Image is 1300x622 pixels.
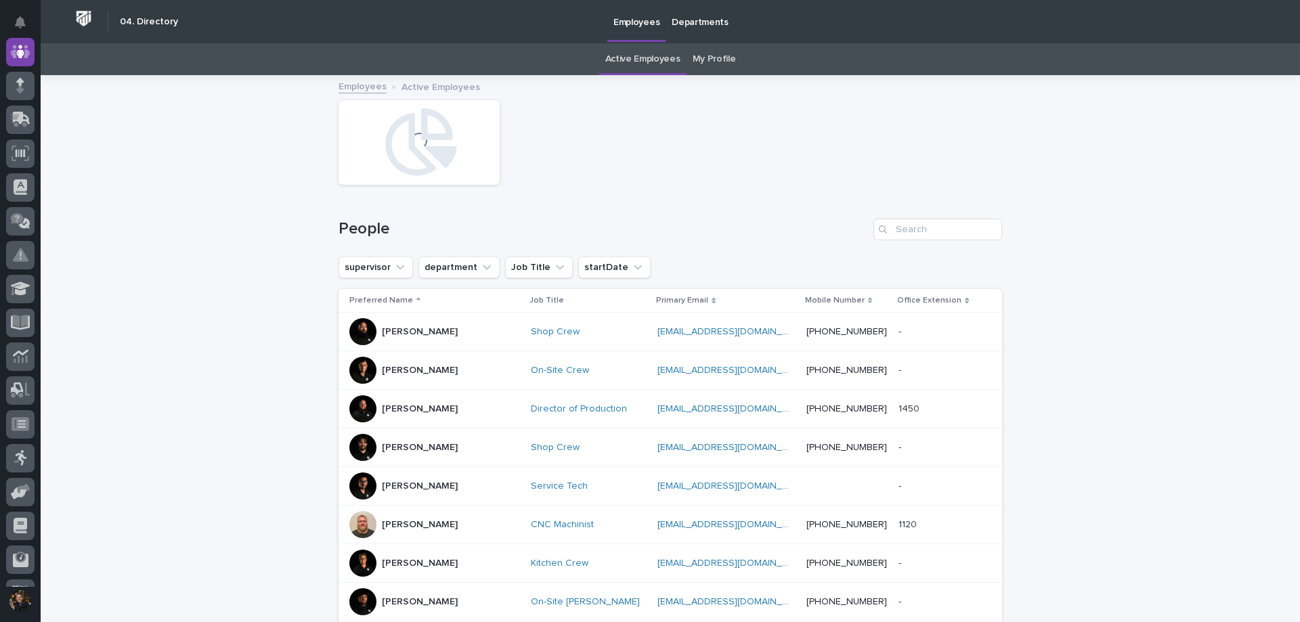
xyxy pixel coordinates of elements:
[382,442,458,453] p: [PERSON_NAME]
[806,520,887,529] a: [PHONE_NUMBER]
[657,558,810,568] a: [EMAIL_ADDRESS][DOMAIN_NAME]
[339,257,413,278] button: supervisor
[531,442,580,453] a: Shop Crew
[806,443,887,452] a: [PHONE_NUMBER]
[531,596,640,608] a: On-Site [PERSON_NAME]
[898,516,919,531] p: 1120
[418,257,500,278] button: department
[898,324,904,338] p: -
[339,219,868,239] h1: People
[806,597,887,606] a: [PHONE_NUMBER]
[339,390,1002,428] tr: [PERSON_NAME]Director of Production [EMAIL_ADDRESS][DOMAIN_NAME] [PHONE_NUMBER]14501450
[898,555,904,569] p: -
[873,219,1002,240] input: Search
[806,327,887,336] a: [PHONE_NUMBER]
[657,481,810,491] a: [EMAIL_ADDRESS][DOMAIN_NAME]
[656,293,708,308] p: Primary Email
[382,326,458,338] p: [PERSON_NAME]
[806,558,887,568] a: [PHONE_NUMBER]
[339,78,387,93] a: Employees
[71,6,96,31] img: Workspace Logo
[531,481,588,492] a: Service Tech
[898,478,904,492] p: -
[898,439,904,453] p: -
[339,583,1002,621] tr: [PERSON_NAME]On-Site [PERSON_NAME] [EMAIL_ADDRESS][DOMAIN_NAME] [PHONE_NUMBER]--
[531,365,589,376] a: On-Site Crew
[578,257,651,278] button: startDate
[531,403,627,415] a: Director of Production
[605,43,680,75] a: Active Employees
[339,351,1002,390] tr: [PERSON_NAME]On-Site Crew [EMAIL_ADDRESS][DOMAIN_NAME] [PHONE_NUMBER]--
[382,519,458,531] p: [PERSON_NAME]
[505,257,573,278] button: Job Title
[339,506,1002,544] tr: [PERSON_NAME]CNC Machinist [EMAIL_ADDRESS][DOMAIN_NAME] [PHONE_NUMBER]11201120
[529,293,564,308] p: Job Title
[382,365,458,376] p: [PERSON_NAME]
[120,16,178,28] h2: 04. Directory
[898,362,904,376] p: -
[382,558,458,569] p: [PERSON_NAME]
[897,293,961,308] p: Office Extension
[402,79,480,93] p: Active Employees
[898,594,904,608] p: -
[339,428,1002,467] tr: [PERSON_NAME]Shop Crew [EMAIL_ADDRESS][DOMAIN_NAME] [PHONE_NUMBER]--
[382,596,458,608] p: [PERSON_NAME]
[339,544,1002,583] tr: [PERSON_NAME]Kitchen Crew [EMAIL_ADDRESS][DOMAIN_NAME] [PHONE_NUMBER]--
[898,401,922,415] p: 1450
[531,558,588,569] a: Kitchen Crew
[657,597,810,606] a: [EMAIL_ADDRESS][DOMAIN_NAME]
[6,587,35,615] button: users-avatar
[349,293,413,308] p: Preferred Name
[806,404,887,414] a: [PHONE_NUMBER]
[657,520,810,529] a: [EMAIL_ADDRESS][DOMAIN_NAME]
[531,519,594,531] a: CNC Machinist
[657,365,810,375] a: [EMAIL_ADDRESS][DOMAIN_NAME]
[339,313,1002,351] tr: [PERSON_NAME]Shop Crew [EMAIL_ADDRESS][DOMAIN_NAME] [PHONE_NUMBER]--
[339,467,1002,506] tr: [PERSON_NAME]Service Tech [EMAIL_ADDRESS][DOMAIN_NAME] --
[531,326,580,338] a: Shop Crew
[657,443,810,452] a: [EMAIL_ADDRESS][DOMAIN_NAME]
[805,293,865,308] p: Mobile Number
[382,403,458,415] p: [PERSON_NAME]
[657,404,810,414] a: [EMAIL_ADDRESS][DOMAIN_NAME]
[657,327,810,336] a: [EMAIL_ADDRESS][DOMAIN_NAME]
[806,365,887,375] a: [PHONE_NUMBER]
[382,481,458,492] p: [PERSON_NAME]
[693,43,736,75] a: My Profile
[17,16,35,38] div: Notifications
[6,8,35,37] button: Notifications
